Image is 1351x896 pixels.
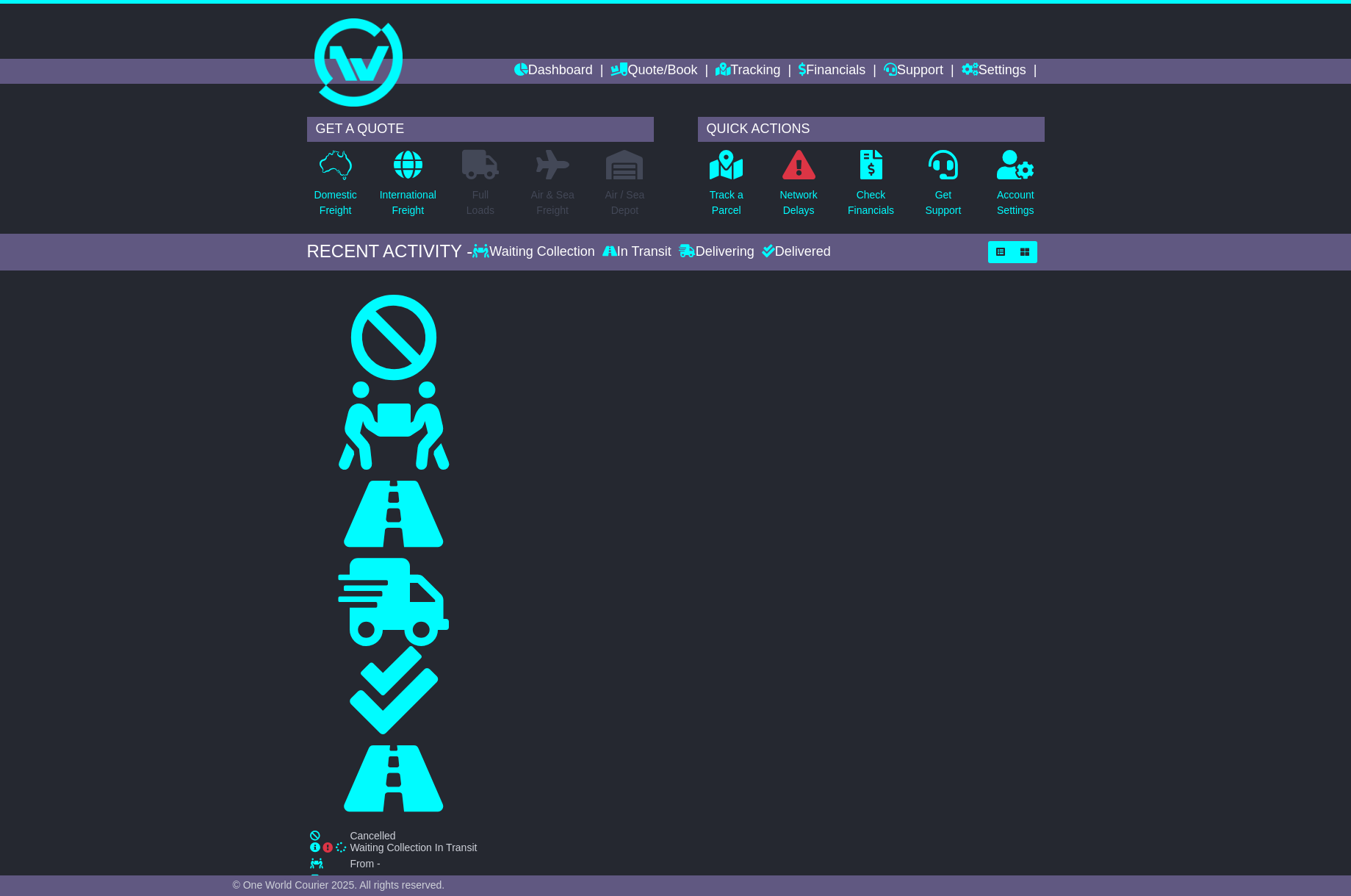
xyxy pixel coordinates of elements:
p: Account Settings [997,187,1034,218]
p: Check Financials [848,187,894,218]
a: GetSupport [924,149,962,226]
p: Air / Sea Depot [605,187,645,218]
p: Network Delays [779,187,817,218]
a: Dashboard [514,59,593,84]
a: InternationalFreight [379,149,437,226]
p: Air & Sea Freight [531,187,574,218]
div: GET A QUOTE [307,117,654,142]
div: Delivered [758,244,831,260]
div: RECENT ACTIVITY - [307,241,473,262]
p: Track a Parcel [710,187,743,218]
p: Get Support [925,187,961,218]
p: International Freight [380,187,436,218]
a: DomesticFreight [313,149,357,226]
div: QUICK ACTIONS [698,117,1045,142]
span: Waiting Collection [350,842,432,853]
a: Support [884,59,943,84]
a: Tracking [716,59,780,84]
td: From - [350,858,477,874]
a: Track aParcel [709,149,744,226]
p: Full Loads [462,187,499,218]
td: To - [350,874,477,890]
p: Domestic Freight [314,187,356,218]
a: CheckFinancials [847,149,895,226]
div: Delivering [675,244,758,260]
a: Financials [799,59,865,84]
div: In Transit [599,244,675,260]
div: Waiting Collection [472,244,598,260]
a: Quote/Book [610,59,697,84]
a: NetworkDelays [779,149,818,226]
a: AccountSettings [996,149,1035,226]
a: Settings [962,59,1026,84]
span: In Transit [435,842,478,853]
span: © One World Courier 2025. All rights reserved. [233,879,445,891]
span: Cancelled [350,830,395,842]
